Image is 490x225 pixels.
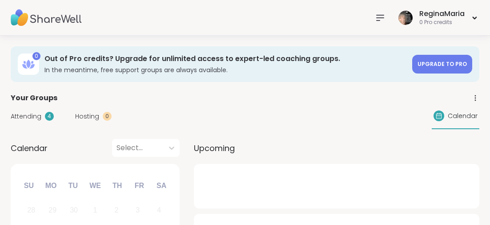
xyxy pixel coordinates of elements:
[70,204,78,216] div: 30
[129,176,149,196] div: Fr
[19,176,39,196] div: Su
[149,201,169,220] div: Not available Saturday, October 4th, 2025
[419,9,465,19] div: ReginaMaria
[419,19,465,26] div: 0 Pro credits
[194,142,235,154] span: Upcoming
[418,60,467,68] span: Upgrade to Pro
[103,112,112,121] div: 0
[157,204,161,216] div: 4
[43,201,62,220] div: Not available Monday, September 29th, 2025
[398,11,413,25] img: ReginaMaria
[11,142,48,154] span: Calendar
[128,201,147,220] div: Not available Friday, October 3rd, 2025
[63,176,83,196] div: Tu
[11,2,82,33] img: ShareWell Nav Logo
[41,176,60,196] div: Mo
[152,176,171,196] div: Sa
[44,65,407,74] h3: In the meantime, free support groups are always available.
[412,55,472,74] a: Upgrade to Pro
[11,93,57,103] span: Your Groups
[108,176,127,196] div: Th
[45,112,54,121] div: 4
[22,201,41,220] div: Not available Sunday, September 28th, 2025
[114,204,118,216] div: 2
[93,204,97,216] div: 1
[11,112,41,121] span: Attending
[86,201,105,220] div: Not available Wednesday, October 1st, 2025
[27,204,35,216] div: 28
[107,201,126,220] div: Not available Thursday, October 2nd, 2025
[136,204,140,216] div: 3
[85,176,105,196] div: We
[75,112,99,121] span: Hosting
[48,204,56,216] div: 29
[44,54,407,64] h3: Out of Pro credits? Upgrade for unlimited access to expert-led coaching groups.
[32,52,40,60] div: 0
[64,201,84,220] div: Not available Tuesday, September 30th, 2025
[448,111,478,121] span: Calendar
